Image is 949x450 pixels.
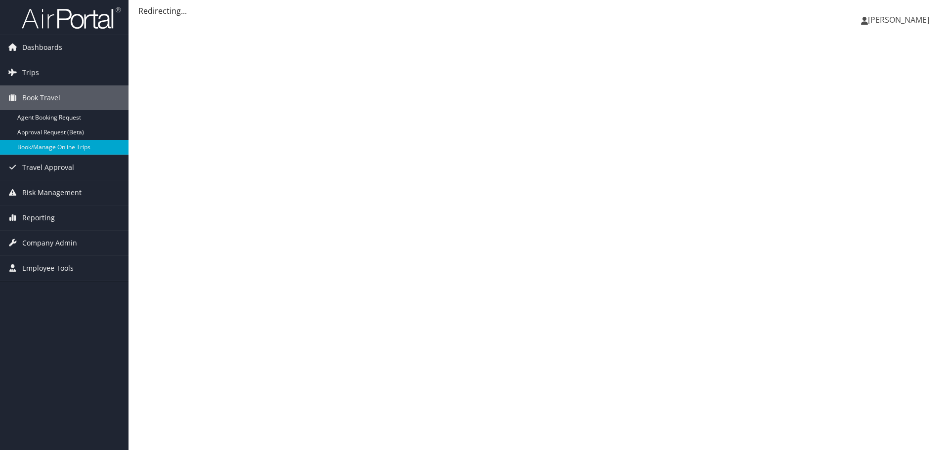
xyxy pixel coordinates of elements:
[22,205,55,230] span: Reporting
[22,85,60,110] span: Book Travel
[138,5,939,17] div: Redirecting...
[861,5,939,35] a: [PERSON_NAME]
[22,6,121,30] img: airportal-logo.png
[22,256,74,281] span: Employee Tools
[22,60,39,85] span: Trips
[22,35,62,60] span: Dashboards
[868,14,929,25] span: [PERSON_NAME]
[22,231,77,255] span: Company Admin
[22,180,82,205] span: Risk Management
[22,155,74,180] span: Travel Approval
